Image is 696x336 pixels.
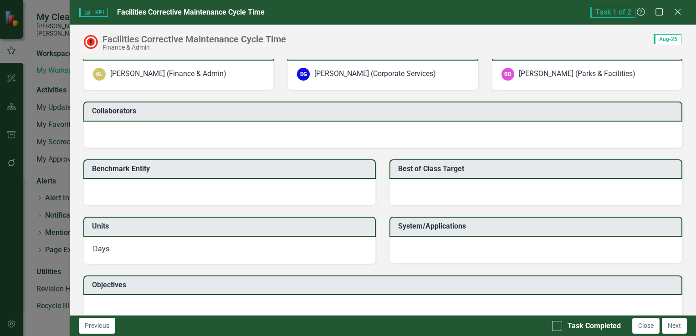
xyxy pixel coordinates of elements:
[83,35,98,49] img: Not Meeting Target
[297,68,310,81] div: DG
[102,34,286,44] div: Facilities Corrective Maintenance Cycle Time
[93,244,109,253] span: Days
[92,222,371,230] h3: Units
[502,68,514,81] div: BD
[398,165,677,173] h3: Best of Class Target
[662,318,687,334] button: Next
[519,69,635,79] div: [PERSON_NAME] (Parks & Facilities)
[93,68,106,81] div: KL
[92,281,677,289] h3: Objectives
[590,7,635,18] span: Task 1 of 2
[654,34,681,44] span: Aug-25
[79,8,108,17] span: KPI
[117,8,265,16] span: Facilities Corrective Maintenance Cycle Time
[102,44,286,51] div: Finance & Admin
[92,165,371,173] h3: Benchmark Entity
[632,318,660,334] button: Close
[314,69,436,79] div: [PERSON_NAME] (Corporate Services)
[398,222,677,230] h3: System/Applications
[568,321,621,331] div: Task Completed
[110,69,226,79] div: [PERSON_NAME] (Finance & Admin)
[79,318,115,334] button: Previous
[92,107,677,115] h3: Collaborators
